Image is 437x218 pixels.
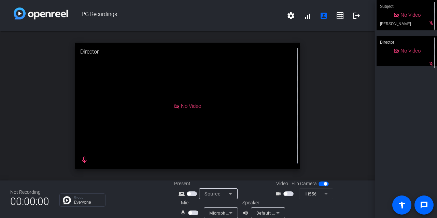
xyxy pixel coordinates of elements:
[398,201,406,209] mat-icon: accessibility
[14,8,68,19] img: white-gradient.svg
[205,191,220,197] span: Source
[68,8,283,24] span: PG Recordings
[320,12,328,20] mat-icon: account_box
[275,190,283,198] mat-icon: videocam_outline
[292,180,317,187] span: Flip Camera
[74,196,102,199] p: Group
[75,43,300,61] div: Director
[420,201,428,209] mat-icon: message
[352,12,361,20] mat-icon: logout
[74,200,102,204] p: Everyone
[287,12,295,20] mat-icon: settings
[336,12,344,20] mat-icon: grid_on
[256,210,330,216] span: Default - Speakers (Realtek(R) Audio)
[179,190,187,198] mat-icon: screen_share_outline
[299,8,315,24] button: signal_cellular_alt
[276,180,288,187] span: Video
[377,36,437,49] div: Director
[174,199,242,206] div: Mic
[174,180,242,187] div: Present
[242,209,251,217] mat-icon: volume_up
[180,209,188,217] mat-icon: mic_none
[400,48,421,54] span: No Video
[10,193,49,210] span: 00:00:00
[10,189,49,196] div: Not Recording
[209,210,282,216] span: Microphone Array (Realtek(R) Audio)
[242,199,283,206] div: Speaker
[181,103,201,109] span: No Video
[400,12,421,18] span: No Video
[63,196,71,204] img: Chat Icon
